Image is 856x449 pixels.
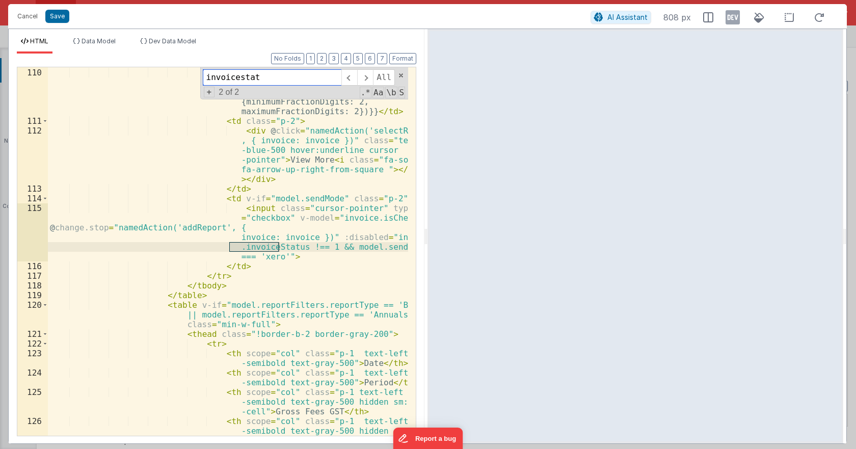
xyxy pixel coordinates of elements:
[591,11,651,24] button: AI Assistant
[17,329,48,339] div: 121
[17,116,48,126] div: 111
[17,194,48,203] div: 114
[17,300,48,329] div: 120
[17,416,48,445] div: 126
[17,271,48,281] div: 117
[329,53,339,64] button: 3
[607,13,648,21] span: AI Assistant
[306,53,315,64] button: 1
[17,368,48,387] div: 124
[17,387,48,416] div: 125
[317,53,327,64] button: 2
[271,53,304,64] button: No Folds
[12,9,43,23] button: Cancel
[30,37,48,45] span: HTML
[82,37,116,45] span: Data Model
[17,281,48,290] div: 118
[17,184,48,194] div: 113
[17,68,48,116] div: 110
[17,349,48,368] div: 123
[393,428,463,449] iframe: Marker.io feedback button
[203,69,341,86] input: Search for
[385,87,397,98] span: Whole Word Search
[353,53,363,64] button: 5
[17,203,48,261] div: 115
[215,88,243,97] span: 2 of 2
[341,53,351,64] button: 4
[17,290,48,300] div: 119
[663,11,691,23] span: 808 px
[398,87,406,98] span: Search In Selection
[360,87,371,98] span: RegExp Search
[17,339,48,349] div: 122
[17,261,48,271] div: 116
[45,10,69,23] button: Save
[149,37,196,45] span: Dev Data Model
[17,126,48,184] div: 112
[373,69,395,86] span: Alt-Enter
[365,53,375,64] button: 6
[377,53,387,64] button: 7
[372,87,384,98] span: CaseSensitive Search
[204,87,215,97] span: Toggel Replace mode
[389,53,416,64] button: Format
